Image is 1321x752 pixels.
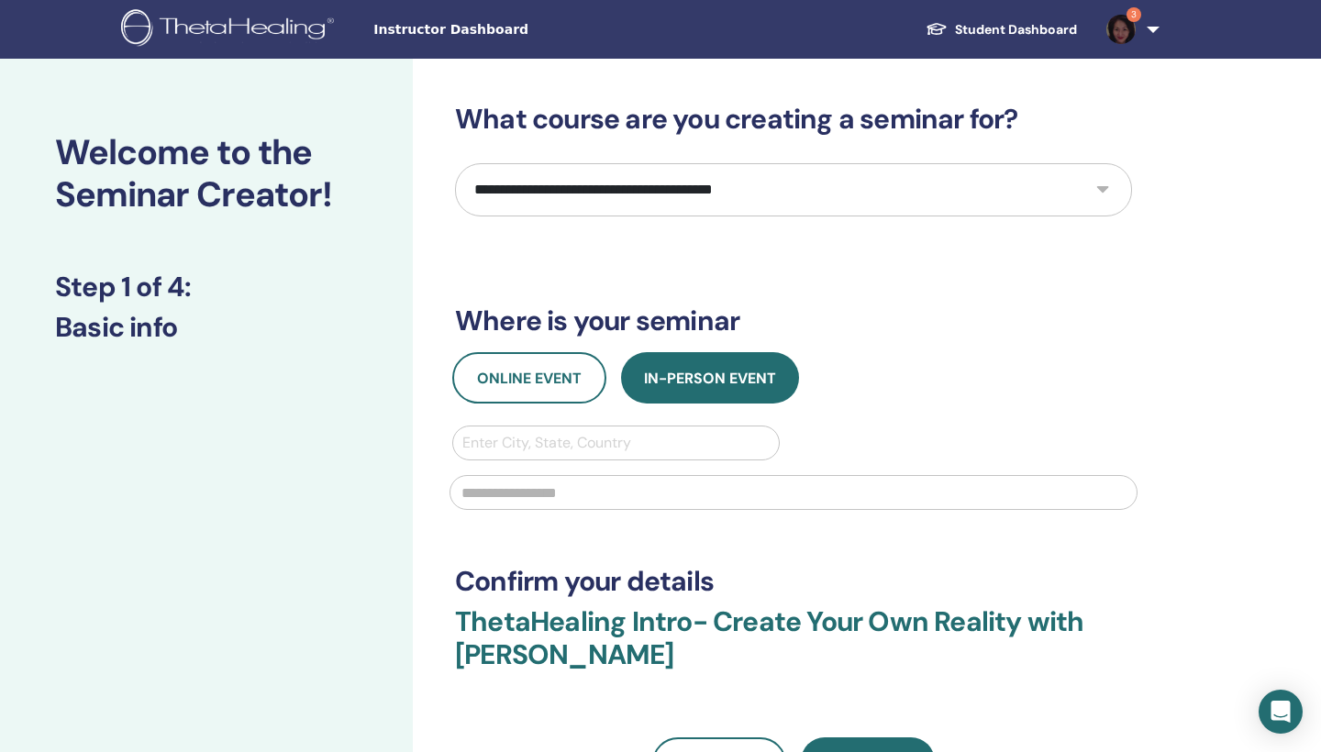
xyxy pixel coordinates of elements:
h3: Basic info [55,311,358,344]
span: Instructor Dashboard [373,20,649,39]
h2: Welcome to the Seminar Creator! [55,132,358,216]
h3: Confirm your details [455,565,1132,598]
h3: Where is your seminar [455,304,1132,337]
h3: Step 1 of 4 : [55,271,358,304]
h3: ThetaHealing Intro- Create Your Own Reality with [PERSON_NAME] [455,605,1132,693]
span: 3 [1127,7,1141,22]
span: In-Person Event [644,369,776,388]
img: default.jpg [1106,15,1136,44]
span: Online Event [477,369,582,388]
button: Online Event [452,352,606,404]
a: Student Dashboard [911,13,1092,47]
h3: What course are you creating a seminar for? [455,103,1132,136]
div: Open Intercom Messenger [1259,690,1303,734]
button: In-Person Event [621,352,799,404]
img: logo.png [121,9,340,50]
img: graduation-cap-white.svg [926,21,948,37]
